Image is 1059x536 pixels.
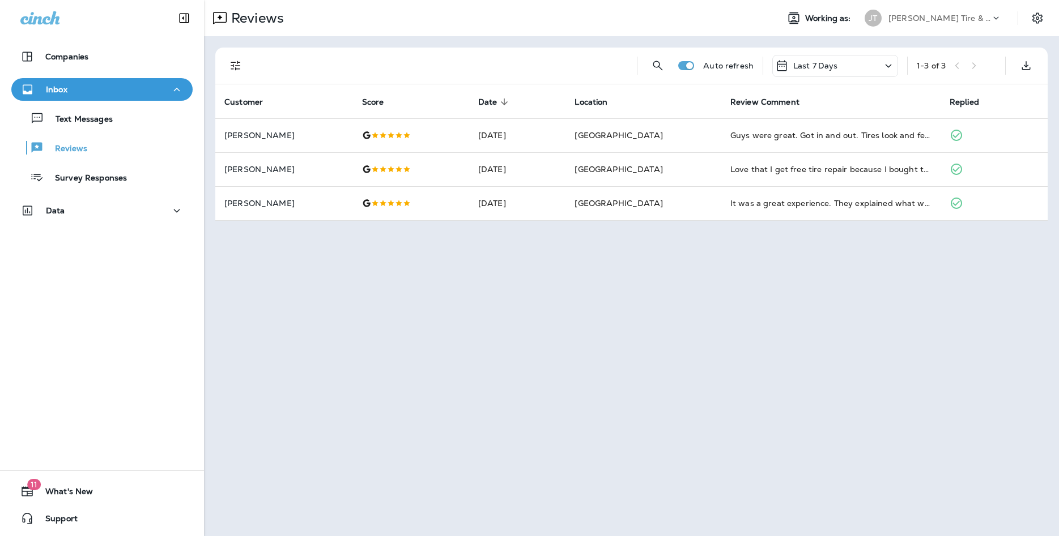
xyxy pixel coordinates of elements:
button: 11What's New [11,480,193,503]
button: Settings [1027,8,1048,28]
div: JT [865,10,882,27]
span: 11 [27,479,41,490]
span: Review Comment [730,97,799,107]
span: Score [362,97,399,107]
button: Export as CSV [1015,54,1037,77]
td: [DATE] [469,118,566,152]
span: Review Comment [730,97,814,107]
p: Data [46,206,65,215]
button: Data [11,199,193,222]
div: Love that I get free tire repair because I bought the tires there. So now getting brakes done. [730,164,932,175]
p: [PERSON_NAME] [224,199,344,208]
button: Support [11,507,193,530]
p: [PERSON_NAME] [224,131,344,140]
span: Replied [950,97,979,107]
span: Customer [224,97,278,107]
div: It was a great experience. They explained what was going on and very kind. [730,198,932,209]
span: Replied [950,97,994,107]
span: Score [362,97,384,107]
span: [GEOGRAPHIC_DATA] [575,130,662,140]
button: Reviews [11,136,193,160]
span: Customer [224,97,263,107]
td: [DATE] [469,152,566,186]
button: Collapse Sidebar [168,7,200,29]
div: Guys were great. Got in and out. Tires look and feel great. [730,130,932,141]
button: Filters [224,54,247,77]
div: 1 - 3 of 3 [917,61,946,70]
button: Text Messages [11,106,193,130]
p: Survey Responses [44,173,127,184]
span: Location [575,97,607,107]
button: Search Reviews [647,54,669,77]
p: Last 7 Days [793,61,838,70]
p: Companies [45,52,88,61]
td: [DATE] [469,186,566,220]
span: What's New [34,487,93,500]
span: Date [478,97,497,107]
button: Inbox [11,78,193,101]
p: Text Messages [44,114,113,125]
span: Date [478,97,512,107]
p: [PERSON_NAME] [224,165,344,174]
p: Auto refresh [703,61,754,70]
span: Working as: [805,14,853,23]
button: Companies [11,45,193,68]
p: Reviews [44,144,87,155]
span: [GEOGRAPHIC_DATA] [575,198,662,208]
p: Inbox [46,85,67,94]
span: [GEOGRAPHIC_DATA] [575,164,662,174]
p: [PERSON_NAME] Tire & Auto [888,14,990,23]
p: Reviews [227,10,284,27]
button: Survey Responses [11,165,193,189]
span: Location [575,97,622,107]
span: Support [34,514,78,528]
